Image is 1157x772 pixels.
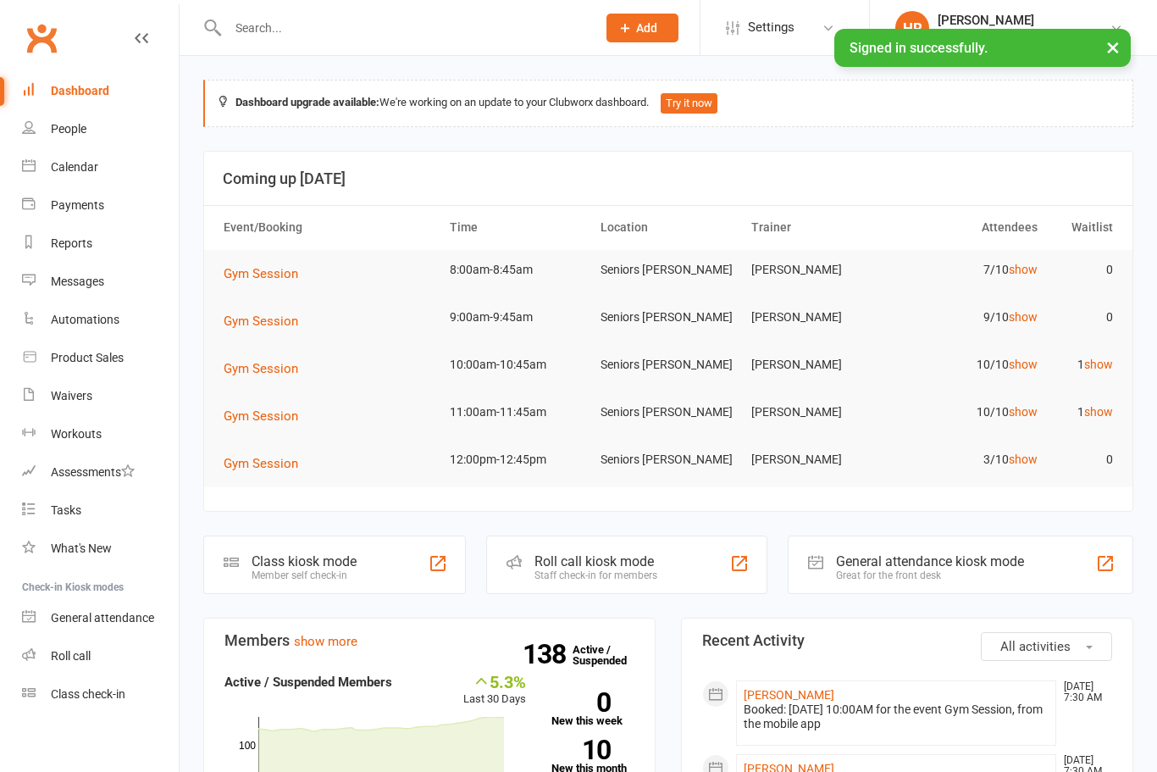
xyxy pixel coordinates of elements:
[22,110,179,148] a: People
[894,392,1045,432] td: 10/10
[216,206,442,249] th: Event/Booking
[850,40,988,56] span: Signed in successfully.
[1009,405,1038,419] a: show
[224,453,310,474] button: Gym Session
[836,553,1024,569] div: General attendance kiosk mode
[203,80,1133,127] div: We're working on an update to your Clubworx dashboard.
[22,377,179,415] a: Waivers
[894,440,1045,480] td: 3/10
[224,361,298,376] span: Gym Session
[744,345,894,385] td: [PERSON_NAME]
[1045,206,1121,249] th: Waitlist
[442,392,593,432] td: 11:00am-11:45am
[463,672,526,691] div: 5.3%
[22,492,179,530] a: Tasks
[235,96,379,108] strong: Dashboard upgrade available:
[463,672,526,708] div: Last 30 Days
[224,408,298,424] span: Gym Session
[223,170,1114,187] h3: Coming up [DATE]
[1009,310,1038,324] a: show
[1098,29,1128,65] button: ×
[1009,263,1038,276] a: show
[1000,639,1071,654] span: All activities
[51,687,125,701] div: Class check-in
[252,553,357,569] div: Class kiosk mode
[20,17,63,59] a: Clubworx
[894,345,1045,385] td: 10/10
[895,11,929,45] div: HR
[224,675,392,690] strong: Active / Suspended Members
[1045,345,1121,385] td: 1
[744,440,894,480] td: [PERSON_NAME]
[224,456,298,471] span: Gym Session
[748,8,794,47] span: Settings
[661,93,717,114] button: Try it now
[224,406,310,426] button: Gym Session
[1084,405,1113,419] a: show
[593,206,744,249] th: Location
[836,569,1024,581] div: Great for the front desk
[938,28,1110,43] div: Uniting Seniors [PERSON_NAME]
[981,632,1112,661] button: All activities
[534,553,657,569] div: Roll call kiosk mode
[224,264,310,284] button: Gym Session
[744,392,894,432] td: [PERSON_NAME]
[593,440,744,480] td: Seniors [PERSON_NAME]
[744,206,894,249] th: Trainer
[744,688,834,702] a: [PERSON_NAME]
[1045,392,1121,432] td: 1
[51,611,154,625] div: General attendance
[551,692,635,726] a: 0New this week
[744,297,894,337] td: [PERSON_NAME]
[593,345,744,385] td: Seniors [PERSON_NAME]
[1045,250,1121,290] td: 0
[51,503,81,517] div: Tasks
[22,599,179,637] a: General attendance kiosk mode
[51,313,119,326] div: Automations
[22,637,179,675] a: Roll call
[22,263,179,301] a: Messages
[1045,440,1121,480] td: 0
[534,569,657,581] div: Staff check-in for members
[551,737,611,763] strong: 10
[51,198,104,212] div: Payments
[442,206,593,249] th: Time
[22,453,179,492] a: Assessments
[51,84,109,97] div: Dashboard
[223,16,584,40] input: Search...
[22,301,179,339] a: Automations
[51,351,124,364] div: Product Sales
[51,542,112,555] div: What's New
[22,339,179,377] a: Product Sales
[744,250,894,290] td: [PERSON_NAME]
[22,415,179,453] a: Workouts
[22,225,179,263] a: Reports
[1009,358,1038,371] a: show
[224,266,298,281] span: Gym Session
[894,250,1045,290] td: 7/10
[1055,681,1111,703] time: [DATE] 7:30 AM
[593,392,744,432] td: Seniors [PERSON_NAME]
[224,632,634,649] h3: Members
[51,649,91,663] div: Roll call
[593,250,744,290] td: Seniors [PERSON_NAME]
[224,311,310,331] button: Gym Session
[51,122,86,136] div: People
[224,314,298,329] span: Gym Session
[51,275,104,288] div: Messages
[442,440,593,480] td: 12:00pm-12:45pm
[51,160,98,174] div: Calendar
[22,148,179,186] a: Calendar
[702,632,1112,649] h3: Recent Activity
[51,427,102,441] div: Workouts
[636,21,657,35] span: Add
[442,297,593,337] td: 9:00am-9:45am
[744,703,1049,731] div: Booked: [DATE] 10:00AM for the event Gym Session, from the mobile app
[22,675,179,714] a: Class kiosk mode
[1045,297,1121,337] td: 0
[51,465,135,479] div: Assessments
[593,297,744,337] td: Seniors [PERSON_NAME]
[22,530,179,568] a: What's New
[51,236,92,250] div: Reports
[573,631,647,679] a: 138Active / Suspended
